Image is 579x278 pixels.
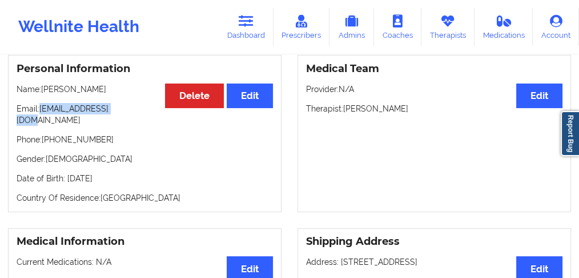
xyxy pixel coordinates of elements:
p: Date of Birth: [DATE] [17,173,273,184]
a: Coaches [374,8,421,46]
p: Gender: [DEMOGRAPHIC_DATA] [17,153,273,165]
p: Email: [EMAIL_ADDRESS][DOMAIN_NAME] [17,103,273,126]
button: Delete [165,84,224,108]
h3: Personal Information [17,62,273,76]
a: Prescribers [274,8,330,46]
p: Therapist: [PERSON_NAME] [306,103,562,114]
a: Therapists [421,8,475,46]
p: Current Medications: N/A [17,256,273,268]
button: Edit [516,84,562,108]
h3: Shipping Address [306,235,562,248]
p: Phone: [PHONE_NUMBER] [17,134,273,145]
a: Medications [475,8,533,46]
a: Report Bug [561,111,579,156]
p: Provider: N/A [306,84,562,95]
p: Name: [PERSON_NAME] [17,84,273,95]
h3: Medical Information [17,235,273,248]
p: Country Of Residence: [GEOGRAPHIC_DATA] [17,192,273,204]
a: Account [533,8,579,46]
a: Admins [329,8,374,46]
p: Address: [STREET_ADDRESS] [306,256,562,268]
button: Edit [227,84,273,108]
h3: Medical Team [306,62,562,76]
a: Dashboard [219,8,274,46]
